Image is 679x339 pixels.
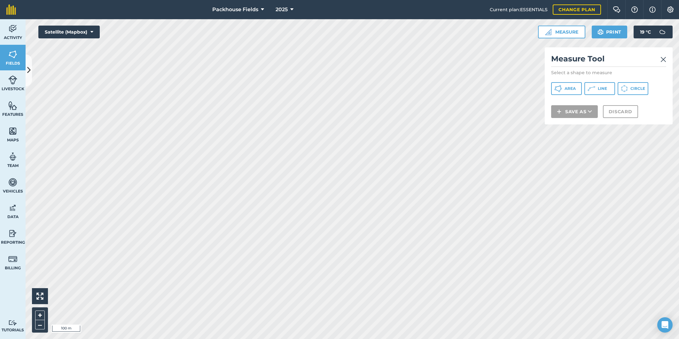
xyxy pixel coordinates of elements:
img: svg+xml;base64,PD94bWwgdmVyc2lvbj0iMS4wIiBlbmNvZGluZz0idXRmLTgiPz4KPCEtLSBHZW5lcmF0b3I6IEFkb2JlIE... [8,24,17,34]
button: Save as [551,105,598,118]
img: A question mark icon [631,6,638,13]
button: Print [592,26,628,38]
img: svg+xml;base64,PD94bWwgdmVyc2lvbj0iMS4wIiBlbmNvZGluZz0idXRmLTgiPz4KPCEtLSBHZW5lcmF0b3I6IEFkb2JlIE... [8,75,17,85]
img: svg+xml;base64,PD94bWwgdmVyc2lvbj0iMS4wIiBlbmNvZGluZz0idXRmLTgiPz4KPCEtLSBHZW5lcmF0b3I6IEFkb2JlIE... [656,26,669,38]
p: Select a shape to measure [551,69,666,76]
img: fieldmargin Logo [6,4,16,15]
img: svg+xml;base64,PD94bWwgdmVyc2lvbj0iMS4wIiBlbmNvZGluZz0idXRmLTgiPz4KPCEtLSBHZW5lcmF0b3I6IEFkb2JlIE... [8,203,17,213]
img: svg+xml;base64,PHN2ZyB4bWxucz0iaHR0cDovL3d3dy53My5vcmcvMjAwMC9zdmciIHdpZHRoPSI1NiIgaGVpZ2h0PSI2MC... [8,126,17,136]
h2: Measure Tool [551,54,666,67]
img: svg+xml;base64,PD94bWwgdmVyc2lvbj0iMS4wIiBlbmNvZGluZz0idXRmLTgiPz4KPCEtLSBHZW5lcmF0b3I6IEFkb2JlIE... [8,320,17,326]
span: Area [565,86,576,91]
span: Circle [630,86,645,91]
button: Line [584,82,615,95]
a: Change plan [553,4,601,15]
img: svg+xml;base64,PHN2ZyB4bWxucz0iaHR0cDovL3d3dy53My5vcmcvMjAwMC9zdmciIHdpZHRoPSIxNyIgaGVpZ2h0PSIxNy... [649,6,656,13]
img: Four arrows, one pointing top left, one top right, one bottom right and the last bottom left [36,293,43,300]
img: svg+xml;base64,PD94bWwgdmVyc2lvbj0iMS4wIiBlbmNvZGluZz0idXRmLTgiPz4KPCEtLSBHZW5lcmF0b3I6IEFkb2JlIE... [8,152,17,162]
img: svg+xml;base64,PHN2ZyB4bWxucz0iaHR0cDovL3d3dy53My5vcmcvMjAwMC9zdmciIHdpZHRoPSIyMiIgaGVpZ2h0PSIzMC... [660,56,666,63]
img: A cog icon [667,6,674,13]
button: Discard [603,105,638,118]
span: 19 ° C [640,26,651,38]
img: svg+xml;base64,PHN2ZyB4bWxucz0iaHR0cDovL3d3dy53My5vcmcvMjAwMC9zdmciIHdpZHRoPSIxOSIgaGVpZ2h0PSIyNC... [597,28,604,36]
button: Satellite (Mapbox) [38,26,100,38]
span: Current plan : ESSENTIALS [490,6,548,13]
img: svg+xml;base64,PD94bWwgdmVyc2lvbj0iMS4wIiBlbmNvZGluZz0idXRmLTgiPz4KPCEtLSBHZW5lcmF0b3I6IEFkb2JlIE... [8,229,17,238]
button: 19 °C [634,26,673,38]
img: Two speech bubbles overlapping with the left bubble in the forefront [613,6,620,13]
button: Measure [538,26,585,38]
span: Line [598,86,607,91]
img: svg+xml;base64,PHN2ZyB4bWxucz0iaHR0cDovL3d3dy53My5vcmcvMjAwMC9zdmciIHdpZHRoPSI1NiIgaGVpZ2h0PSI2MC... [8,101,17,110]
button: Circle [618,82,648,95]
img: svg+xml;base64,PD94bWwgdmVyc2lvbj0iMS4wIiBlbmNvZGluZz0idXRmLTgiPz4KPCEtLSBHZW5lcmF0b3I6IEFkb2JlIE... [8,254,17,264]
span: Packhouse Fields [212,6,258,13]
button: + [35,311,45,320]
img: svg+xml;base64,PHN2ZyB4bWxucz0iaHR0cDovL3d3dy53My5vcmcvMjAwMC9zdmciIHdpZHRoPSIxNCIgaGVpZ2h0PSIyNC... [557,108,561,115]
button: – [35,320,45,329]
img: svg+xml;base64,PD94bWwgdmVyc2lvbj0iMS4wIiBlbmNvZGluZz0idXRmLTgiPz4KPCEtLSBHZW5lcmF0b3I6IEFkb2JlIE... [8,177,17,187]
img: svg+xml;base64,PHN2ZyB4bWxucz0iaHR0cDovL3d3dy53My5vcmcvMjAwMC9zdmciIHdpZHRoPSI1NiIgaGVpZ2h0PSI2MC... [8,50,17,59]
div: Open Intercom Messenger [657,317,673,333]
img: Ruler icon [545,29,551,35]
button: Area [551,82,582,95]
span: 2025 [276,6,288,13]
